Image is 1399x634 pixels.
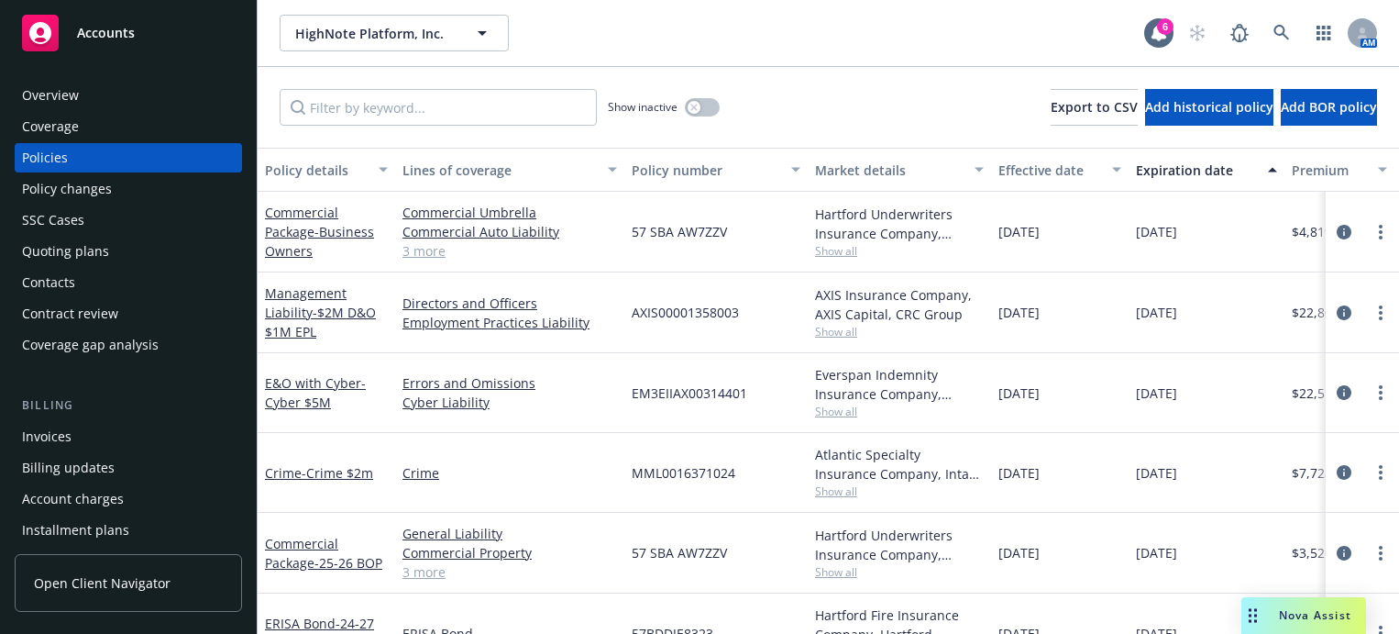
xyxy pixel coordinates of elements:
[22,112,79,141] div: Coverage
[1136,463,1177,483] span: [DATE]
[1281,98,1377,116] span: Add BOR policy
[1136,543,1177,562] span: [DATE]
[22,174,112,204] div: Policy changes
[265,223,374,260] span: - Business Owners
[815,365,984,404] div: Everspan Indemnity Insurance Company, Everspan Insurance Company, CRC Group
[998,303,1040,322] span: [DATE]
[34,573,171,593] span: Open Client Navigator
[1179,15,1216,51] a: Start snowing
[22,299,118,328] div: Contract review
[402,543,617,562] a: Commercial Property
[1145,89,1273,126] button: Add historical policy
[608,99,677,115] span: Show inactive
[998,543,1040,562] span: [DATE]
[15,268,242,297] a: Contacts
[632,303,739,322] span: AXIS00001358003
[1129,148,1284,192] button: Expiration date
[22,206,84,235] div: SSC Cases
[624,148,808,192] button: Policy number
[15,174,242,204] a: Policy changes
[265,304,376,340] span: - $2M D&O $1M EPL
[1241,597,1366,634] button: Nova Assist
[998,384,1040,403] span: [DATE]
[265,535,382,572] a: Commercial Package
[280,89,597,126] input: Filter by keyword...
[258,148,395,192] button: Policy details
[314,554,382,572] span: - 25-26 BOP
[815,243,984,259] span: Show all
[395,148,624,192] button: Lines of coverage
[1145,98,1273,116] span: Add historical policy
[1263,15,1300,51] a: Search
[1279,607,1351,623] span: Nova Assist
[22,484,124,514] div: Account charges
[295,24,454,43] span: HighNote Platform, Inc.
[15,81,242,110] a: Overview
[632,222,727,241] span: 57 SBA AW7ZZV
[402,393,617,412] a: Cyber Liability
[815,404,984,419] span: Show all
[632,463,735,483] span: MML0016371024
[1136,303,1177,322] span: [DATE]
[22,268,75,297] div: Contacts
[265,284,376,340] a: Management Liability
[22,453,115,483] div: Billing updates
[280,15,509,51] button: HighNote Platform, Inc.
[1136,161,1257,180] div: Expiration date
[15,516,242,545] a: Installment plans
[22,237,109,266] div: Quoting plans
[1292,303,1358,322] span: $22,809.00
[815,285,984,324] div: AXIS Insurance Company, AXIS Capital, CRC Group
[402,524,617,543] a: General Liability
[22,143,68,172] div: Policies
[402,373,617,393] a: Errors and Omissions
[1333,382,1355,404] a: circleInformation
[632,543,727,562] span: 57 SBA AW7ZZV
[815,484,984,499] span: Show all
[402,313,617,332] a: Employment Practices Liability
[402,463,617,483] a: Crime
[1370,382,1392,404] a: more
[1051,98,1138,116] span: Export to CSV
[632,161,780,180] div: Policy number
[15,299,242,328] a: Contract review
[302,464,373,482] span: - Crime $2m
[265,204,374,260] a: Commercial Package
[402,294,617,313] a: Directors and Officers
[15,484,242,514] a: Account charges
[402,161,597,180] div: Lines of coverage
[402,241,617,261] a: 3 more
[402,203,617,222] a: Commercial Umbrella
[1333,542,1355,564] a: circleInformation
[1157,18,1173,35] div: 6
[815,564,984,580] span: Show all
[15,330,242,360] a: Coverage gap analysis
[22,81,79,110] div: Overview
[15,206,242,235] a: SSC Cases
[1221,15,1258,51] a: Report a Bug
[991,148,1129,192] button: Effective date
[1136,384,1177,403] span: [DATE]
[15,453,242,483] a: Billing updates
[402,222,617,241] a: Commercial Auto Liability
[265,464,373,482] a: Crime
[22,422,72,451] div: Invoices
[1292,384,1358,403] span: $22,515.00
[22,330,159,360] div: Coverage gap analysis
[1241,597,1264,634] div: Drag to move
[1292,222,1350,241] span: $4,819.00
[1370,542,1392,564] a: more
[632,384,747,403] span: EM3EIIAX00314401
[815,205,984,243] div: Hartford Underwriters Insurance Company, Hartford Insurance Group
[77,26,135,40] span: Accounts
[998,222,1040,241] span: [DATE]
[1333,302,1355,324] a: circleInformation
[15,112,242,141] a: Coverage
[15,422,242,451] a: Invoices
[15,237,242,266] a: Quoting plans
[1292,463,1350,483] span: $7,728.00
[1136,222,1177,241] span: [DATE]
[15,7,242,59] a: Accounts
[1284,148,1394,192] button: Premium
[1370,221,1392,243] a: more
